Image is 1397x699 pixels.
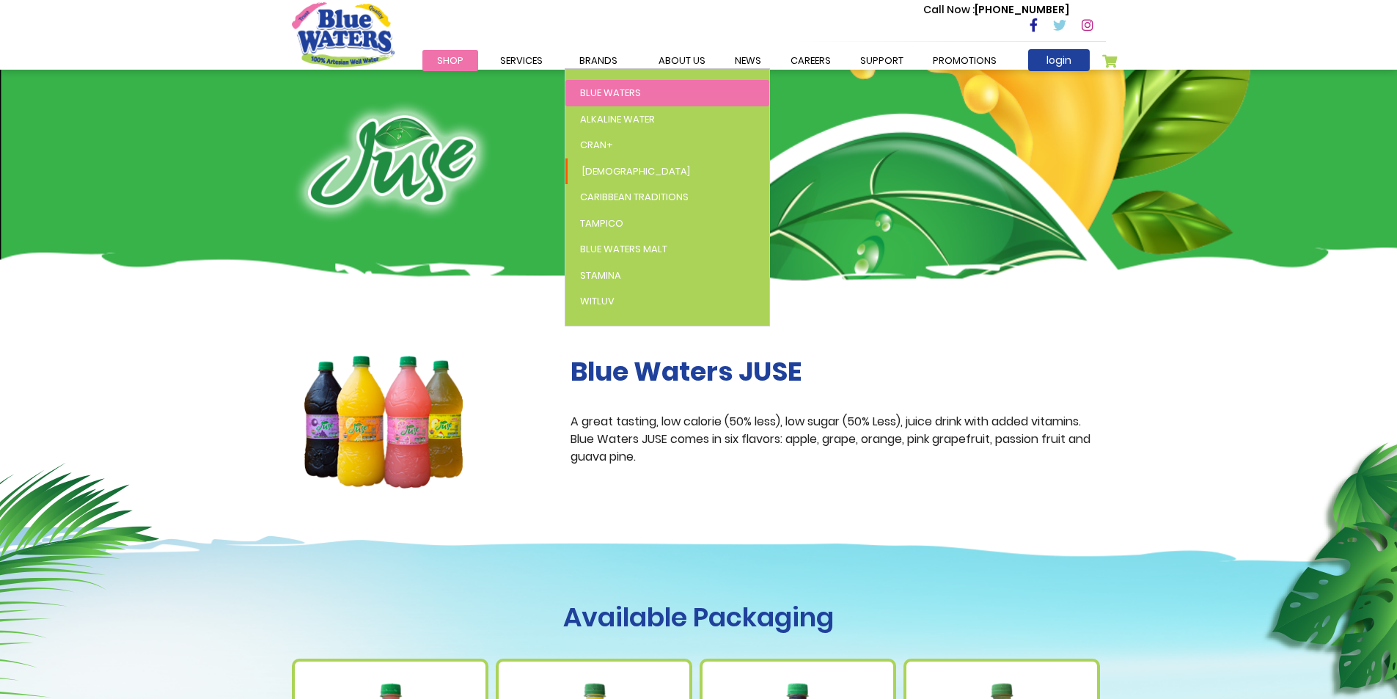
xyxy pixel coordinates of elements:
[582,164,690,178] span: [DEMOGRAPHIC_DATA]
[580,294,615,308] span: WitLuv
[923,2,1069,18] p: [PHONE_NUMBER]
[580,216,623,230] span: Tampico
[579,54,617,67] span: Brands
[437,54,463,67] span: Shop
[500,54,543,67] span: Services
[580,86,641,100] span: Blue Waters
[1028,49,1090,71] a: login
[923,2,975,17] span: Call Now :
[580,112,655,126] span: Alkaline Water
[720,50,776,71] a: News
[580,190,689,204] span: Caribbean Traditions
[580,138,613,152] span: Cran+
[292,99,492,224] img: juse-logo.png
[846,50,918,71] a: support
[571,356,1106,387] h2: Blue Waters JUSE
[776,50,846,71] a: careers
[644,50,720,71] a: about us
[292,601,1106,633] h1: Available Packaging
[580,242,667,256] span: Blue Waters Malt
[918,50,1011,71] a: Promotions
[292,2,395,67] a: store logo
[580,268,621,282] span: Stamina
[571,413,1106,466] p: A great tasting, low calorie (50% less), low sugar (50% Less), juice drink with added vitamins. B...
